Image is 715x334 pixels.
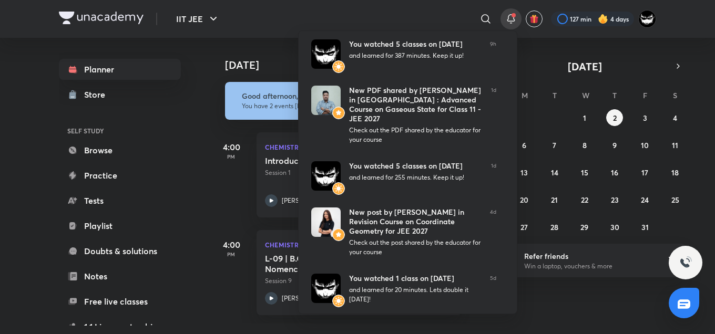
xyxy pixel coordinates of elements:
img: Avatar [332,228,345,241]
img: Avatar [332,182,345,195]
div: and learned for 20 minutes. Lets double it [DATE]! [349,285,482,304]
div: You watched 5 classes on [DATE] [349,161,483,171]
a: AvatarAvatarNew post by [PERSON_NAME] in Revision Course on Coordinate Geometry for JEE 2027Check... [299,199,509,265]
div: New post by [PERSON_NAME] in Revision Course on Coordinate Geometry for JEE 2027 [349,207,482,236]
a: AvatarAvatarYou watched 1 class on [DATE]and learned for 20 minutes. Lets double it [DATE]!5d [299,265,509,312]
a: AvatarAvatarYou watched 5 classes on [DATE]and learned for 387 minutes. Keep it up!9h [299,31,509,77]
div: and learned for 255 minutes. Keep it up! [349,173,483,182]
span: 1d [491,86,496,144]
img: Avatar [311,207,341,237]
div: You watched 5 classes on [DATE] [349,39,482,49]
span: 1d [491,161,496,191]
img: Avatar [311,161,341,191]
img: Avatar [311,274,341,303]
img: Avatar [332,107,345,119]
a: AvatarAvatarNew PDF shared by [PERSON_NAME] in [GEOGRAPHIC_DATA] : Advanced Course on Gaseous Sta... [299,77,509,153]
a: AvatarAvatarYou watched 5 classes on [DATE]and learned for 255 minutes. Keep it up!1d [299,153,509,199]
div: You watched 1 class on [DATE] [349,274,482,283]
span: 4d [490,207,496,257]
img: Avatar [311,39,341,69]
img: Avatar [332,60,345,73]
img: Avatar [332,295,345,307]
div: and learned for 387 minutes. Keep it up! [349,51,482,60]
div: New PDF shared by [PERSON_NAME] in [GEOGRAPHIC_DATA] : Advanced Course on Gaseous State for Class... [349,86,483,123]
span: 9h [490,39,496,69]
div: Check out the PDF shared by the educator for your course [349,126,483,144]
div: Check out the post shared by the educator for your course [349,238,482,257]
img: Avatar [311,86,341,115]
span: 5d [490,274,496,304]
